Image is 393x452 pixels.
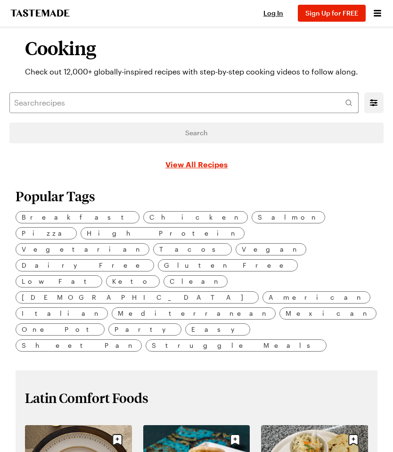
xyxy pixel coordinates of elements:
[226,431,244,449] button: Save recipe
[16,243,149,255] a: Vegetarian
[112,307,276,320] a: Mediterranean
[106,275,160,288] a: Keto
[242,244,300,255] span: Vegan
[16,323,105,336] a: One Pot
[152,340,320,351] span: Struggle Meals
[22,292,253,303] span: [DEMOGRAPHIC_DATA]
[16,307,108,320] a: Italian
[158,259,298,271] a: Gluten Free
[22,324,98,335] span: One Pot
[87,228,238,238] span: High Protein
[16,211,139,223] a: Breakfast
[16,291,259,304] a: [DEMOGRAPHIC_DATA]
[258,212,319,222] span: Salmon
[164,275,228,288] a: Clean
[254,8,292,18] button: Log In
[22,228,71,238] span: Pizza
[298,5,366,22] button: Sign Up for FREE
[16,259,154,271] a: Dairy Free
[170,276,221,287] span: Clean
[22,308,102,319] span: Italian
[252,211,325,223] a: Salmon
[22,260,148,271] span: Dairy Free
[22,244,143,255] span: Vegetarian
[146,339,327,352] a: Struggle Meals
[164,260,292,271] span: Gluten Free
[22,340,136,351] span: Sheet Pan
[81,227,245,239] a: High Protein
[22,212,133,222] span: Breakfast
[143,211,248,223] a: Chicken
[9,9,71,17] a: To Tastemade Home Page
[262,291,370,304] a: American
[305,9,358,17] span: Sign Up for FREE
[185,323,250,336] a: Easy
[159,244,226,255] span: Tacos
[279,307,377,320] a: Mexican
[118,308,270,319] span: Mediterranean
[16,275,102,288] a: Low Fat
[25,38,368,58] h1: Cooking
[112,276,154,287] span: Keto
[25,389,148,406] h2: Latin Comfort Foods
[191,324,244,335] span: Easy
[269,292,364,303] span: American
[108,323,181,336] a: Party
[16,339,142,352] a: Sheet Pan
[108,431,126,449] button: Save recipe
[16,189,95,204] h2: Popular Tags
[286,308,370,319] span: Mexican
[153,243,232,255] a: Tacos
[16,227,77,239] a: Pizza
[368,97,380,109] button: Mobile filters
[165,158,228,170] a: View All Recipes
[25,66,368,77] p: Check out 12,000+ globally-inspired recipes with step-by-step cooking videos to follow along.
[149,212,242,222] span: Chicken
[22,276,96,287] span: Low Fat
[371,7,384,19] button: Open menu
[115,324,175,335] span: Party
[344,431,362,449] button: Save recipe
[236,243,306,255] a: Vegan
[263,9,283,17] span: Log In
